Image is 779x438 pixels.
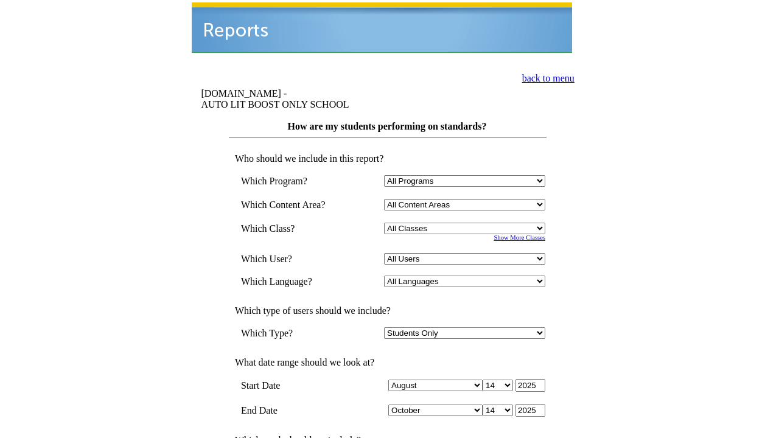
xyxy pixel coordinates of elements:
a: How are my students performing on standards? [288,121,487,131]
td: Which Class? [241,223,343,234]
td: Start Date [241,379,343,392]
td: Which Program? [241,175,343,187]
td: End Date [241,404,343,417]
nobr: AUTO LIT BOOST ONLY SCHOOL [201,99,349,109]
td: Which Type? [241,327,343,339]
td: What date range should we look at? [229,357,545,368]
td: Which type of users should we include? [229,305,545,316]
nobr: Which Content Area? [241,200,326,210]
a: Show More Classes [494,234,545,241]
td: Which Language? [241,276,343,287]
td: [DOMAIN_NAME] - [201,88,430,110]
td: Which User? [241,253,343,265]
a: back to menu [522,73,575,83]
img: header [192,2,572,53]
td: Who should we include in this report? [229,153,545,164]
